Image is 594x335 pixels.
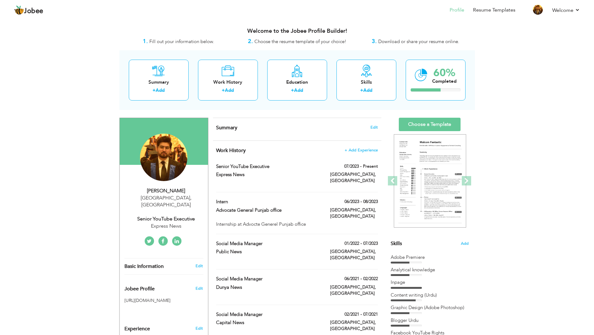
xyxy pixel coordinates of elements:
label: Dunya News [216,284,321,291]
span: Fill out your information below. [149,38,214,45]
div: Work History [203,79,253,86]
label: [GEOGRAPHIC_DATA], [GEOGRAPHIC_DATA] [330,249,378,261]
div: 60% [432,68,456,78]
a: Add [156,87,165,93]
h3: Welcome to the Jobee Profile Builder! [119,28,475,34]
a: Resume Templates [473,7,515,14]
a: Add [363,87,372,93]
label: + [222,87,225,94]
span: Work History [216,147,246,154]
label: Social Media Manager [216,311,321,318]
div: Completed [432,78,456,85]
a: Profile [450,7,464,14]
label: Public News [216,249,321,255]
label: Intern [216,199,321,205]
div: Education [272,79,322,86]
div: Adobe Premiere [391,254,469,261]
span: Skills [391,240,402,247]
a: Jobee [14,5,43,15]
div: [PERSON_NAME] [124,187,208,195]
label: [GEOGRAPHIC_DATA], [GEOGRAPHIC_DATA] [330,171,378,184]
div: Content writing (Urdu) [391,292,469,298]
h4: This helps to show the companies you have worked for. [216,147,378,154]
div: Skills [341,79,391,86]
div: Enhance your career by creating a custom URL for your Jobee public profile. [120,279,208,295]
label: 06/2023 - 08/2023 [345,199,378,205]
div: Senior YouTube Executive [124,215,208,223]
label: Capital News [216,319,321,326]
img: Muhammad Haris [140,134,187,181]
span: + Add Experience [345,148,378,152]
a: Edit [196,263,203,269]
label: Advocate General Punjab office [216,207,321,214]
span: Jobee Profile [124,286,155,292]
label: 07/2023 - Present [344,163,378,170]
strong: 1. [143,37,148,45]
a: Add [294,87,303,93]
div: Blogger Urdu [391,317,469,324]
label: [GEOGRAPHIC_DATA], [GEOGRAPHIC_DATA] [330,207,378,219]
span: Experience [124,326,150,332]
a: Add [225,87,234,93]
span: Edit [370,125,378,130]
a: Welcome [552,7,580,14]
label: [GEOGRAPHIC_DATA], [GEOGRAPHIC_DATA] [330,284,378,297]
strong: 2. [248,37,253,45]
img: Profile Img [533,5,543,15]
label: 06/2021 - 02/2022 [345,276,378,282]
label: + [291,87,294,94]
label: Express News [216,171,321,178]
span: Jobee [24,8,43,15]
a: Edit [196,326,203,331]
div: Graphic Design (Adobe Photoshop) [391,304,469,311]
label: + [152,87,156,94]
span: Edit [196,286,203,291]
label: [GEOGRAPHIC_DATA], [GEOGRAPHIC_DATA] [330,319,378,332]
span: Summary [216,124,237,131]
label: Social Media Manager [216,276,321,282]
span: , [190,195,191,201]
a: Choose a Template [399,118,461,131]
span: Add [461,241,469,247]
label: 02/2021 - 07/2021 [345,311,378,318]
span: Download or share your resume online. [378,38,459,45]
div: Analytical knowledge [391,267,469,273]
label: 01/2022 - 07/2023 [345,240,378,247]
label: Senior YouTube Executive [216,163,321,170]
h5: [URL][DOMAIN_NAME] [124,298,203,303]
div: Express News [124,223,208,230]
img: jobee.io [14,5,24,15]
span: Basic Information [124,264,164,269]
h4: Adding a summary is a quick and easy way to highlight your experience and interests. [216,125,378,131]
div: [GEOGRAPHIC_DATA] [GEOGRAPHIC_DATA] [124,195,208,209]
div: Inpage [391,279,469,286]
span: Choose the resume template of your choice! [254,38,346,45]
div: Summary [134,79,184,86]
label: + [360,87,363,94]
label: Social Media Manager [216,240,321,247]
div: Internship at Advocte Generel Punjab office [216,221,378,228]
strong: 3. [372,37,377,45]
